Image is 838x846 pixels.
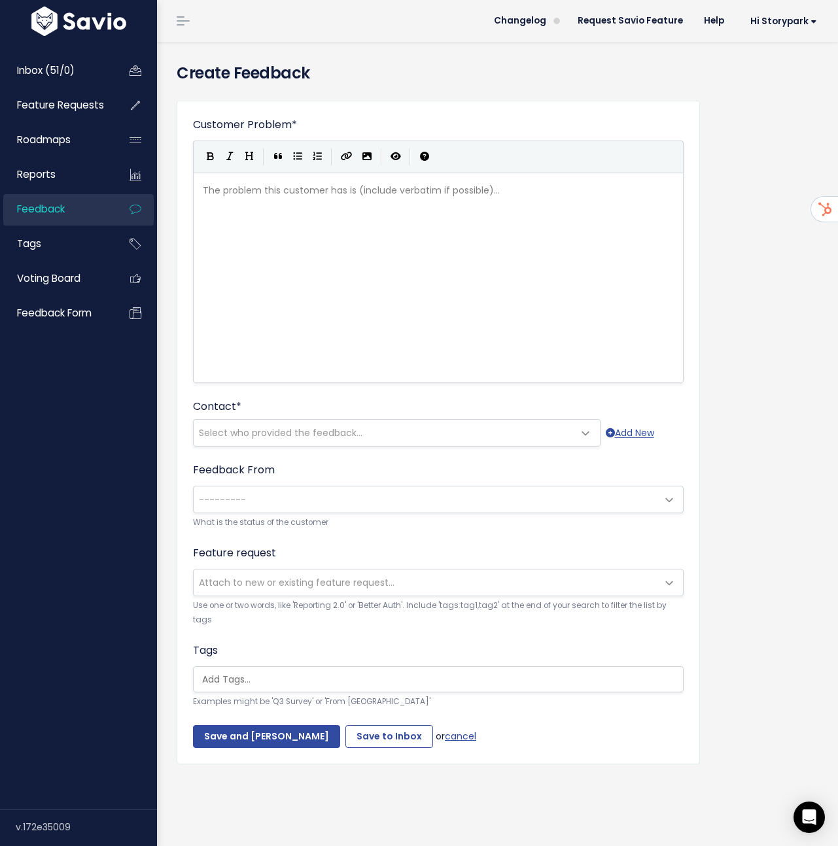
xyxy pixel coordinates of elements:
label: Contact [193,399,241,415]
input: Save and [PERSON_NAME] [193,725,340,749]
form: or [193,117,684,748]
a: Voting Board [3,263,109,294]
a: cancel [445,729,476,742]
span: Feedback [17,202,65,216]
button: Create Link [336,147,357,167]
button: Quote [268,147,288,167]
label: Feature request [193,545,276,561]
span: Changelog [494,16,546,25]
small: What is the status of the customer [193,516,684,530]
a: Tags [3,229,109,259]
span: Inbox (51/0) [17,63,75,77]
div: Open Intercom Messenger [794,802,825,833]
span: Roadmaps [17,133,71,146]
div: v.172e35009 [16,810,157,844]
i: | [331,148,332,165]
a: Feedback form [3,298,109,328]
a: Feedback [3,194,109,224]
i: | [410,148,411,165]
button: Heading [239,147,259,167]
a: Inbox (51/0) [3,56,109,86]
button: Toggle Preview [386,147,406,167]
label: Customer Problem [193,117,297,133]
a: Roadmaps [3,125,109,155]
span: Hi Storypark [750,16,817,26]
a: Add New [606,425,654,441]
a: Reports [3,160,109,190]
i: | [381,148,382,165]
span: Voting Board [17,271,80,285]
span: Attach to new or existing feature request... [199,576,394,589]
span: Feedback form [17,306,92,320]
a: Help [693,11,735,31]
input: Save to Inbox [345,725,433,749]
small: Use one or two words, like 'Reporting 2.0' or 'Better Auth'. Include 'tags:tag1,tag2' at the end ... [193,599,684,627]
label: Tags [193,643,218,658]
button: Numbered List [307,147,327,167]
button: Import an image [357,147,377,167]
a: Hi Storypark [735,11,828,31]
i: | [263,148,264,165]
span: Tags [17,237,41,250]
a: Request Savio Feature [567,11,693,31]
img: logo-white.9d6f32f41409.svg [28,7,130,36]
span: Feature Requests [17,98,104,112]
button: Generic List [288,147,307,167]
small: Examples might be 'Q3 Survey' or 'From [GEOGRAPHIC_DATA]' [193,695,684,709]
button: Italic [220,147,239,167]
button: Bold [200,147,220,167]
span: Select who provided the feedback... [199,426,362,439]
h4: Create Feedback [177,61,818,85]
a: Feature Requests [3,90,109,120]
label: Feedback From [193,462,275,478]
input: Add Tags... [197,673,686,686]
span: Reports [17,167,56,181]
span: --------- [199,493,246,506]
button: Markdown Guide [415,147,434,167]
